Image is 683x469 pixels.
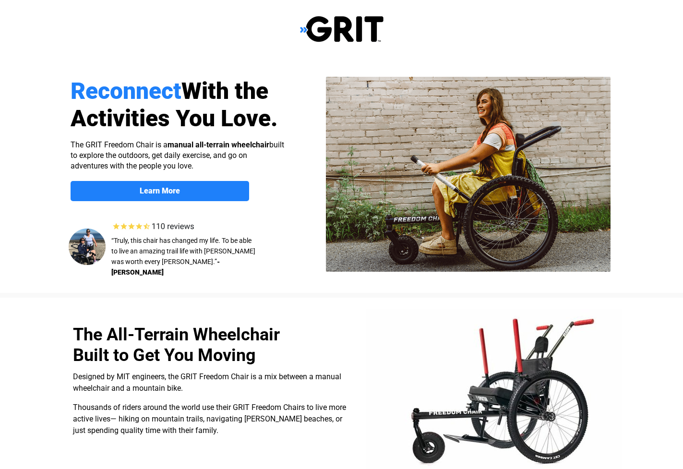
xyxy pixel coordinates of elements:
span: “Truly, this chair has changed my life. To be able to live an amazing trail life with [PERSON_NAM... [111,237,255,265]
a: Learn More [71,181,249,201]
span: Activities You Love. [71,105,278,132]
strong: manual all-terrain wheelchair [168,140,269,149]
span: With the [181,77,268,105]
span: The All-Terrain Wheelchair Built to Get You Moving [73,325,280,365]
span: Reconnect [71,77,181,105]
span: Designed by MIT engineers, the GRIT Freedom Chair is a mix between a manual wheelchair and a moun... [73,372,341,393]
span: The GRIT Freedom Chair is a built to explore the outdoors, get daily exercise, and go on adventur... [71,140,284,170]
strong: Learn More [140,186,180,195]
span: Thousands of riders around the world use their GRIT Freedom Chairs to live more active lives— hik... [73,403,346,435]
